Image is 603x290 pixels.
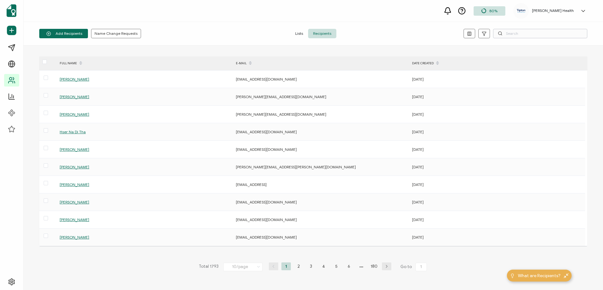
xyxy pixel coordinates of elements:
div: DATE CREATED [409,58,585,69]
span: [PERSON_NAME][EMAIL_ADDRESS][DOMAIN_NAME] [236,112,326,117]
div: E-MAIL [233,58,409,69]
span: [DATE] [412,112,424,117]
span: [DATE] [412,200,424,204]
span: What are Recipients? [518,272,561,279]
img: sertifier-logomark-colored.svg [7,4,16,17]
input: Search [493,29,587,38]
span: [EMAIL_ADDRESS][DOMAIN_NAME] [236,77,297,82]
span: [PERSON_NAME][EMAIL_ADDRESS][PERSON_NAME][DOMAIN_NAME] [236,165,356,169]
span: [PERSON_NAME] [60,94,89,99]
li: 3 [307,262,316,270]
span: Go to [400,262,428,271]
button: Name Change Requests [91,29,141,38]
span: Lists [290,29,308,38]
li: 2 [294,262,303,270]
li: 6 [344,262,354,270]
img: d53189b9-353e-42ff-9f98-8e420995f065.jpg [516,8,526,13]
span: [DATE] [412,235,424,240]
input: Select [223,263,263,271]
span: [PERSON_NAME] [60,165,89,169]
span: 80% [489,8,497,13]
span: Total 1793 [199,262,219,271]
span: [DATE] [412,182,424,187]
span: [PERSON_NAME] [60,200,89,204]
h5: [PERSON_NAME] Health [532,8,574,13]
span: [EMAIL_ADDRESS][DOMAIN_NAME] [236,217,297,222]
li: 4 [319,262,329,270]
button: Add Recipients [39,29,88,38]
span: [EMAIL_ADDRESS][DOMAIN_NAME] [236,129,297,134]
li: 5 [332,262,341,270]
span: [DATE] [412,165,424,169]
span: [PERSON_NAME] [60,147,89,152]
span: [EMAIL_ADDRESS][DOMAIN_NAME] [236,235,297,240]
span: [PERSON_NAME][EMAIL_ADDRESS][DOMAIN_NAME] [236,94,326,99]
span: Hser Na Di Tha [60,129,86,134]
span: [PERSON_NAME] [60,112,89,117]
iframe: Chat Widget [572,260,603,290]
span: [DATE] [412,77,424,82]
img: minimize-icon.svg [564,273,568,278]
span: Recipients [308,29,336,38]
span: [EMAIL_ADDRESS][DOMAIN_NAME] [236,200,297,204]
span: [DATE] [412,147,424,152]
span: [EMAIL_ADDRESS] [236,182,267,187]
span: [PERSON_NAME] [60,235,89,240]
span: [DATE] [412,94,424,99]
span: [EMAIL_ADDRESS][DOMAIN_NAME] [236,147,297,152]
span: [DATE] [412,217,424,222]
span: Name Change Requests [95,32,138,35]
span: [PERSON_NAME] [60,182,89,187]
div: FULL NAME [57,58,233,69]
span: [PERSON_NAME] [60,217,89,222]
span: [DATE] [412,129,424,134]
li: 180 [369,262,379,270]
li: 1 [281,262,291,270]
span: [PERSON_NAME] [60,77,89,82]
